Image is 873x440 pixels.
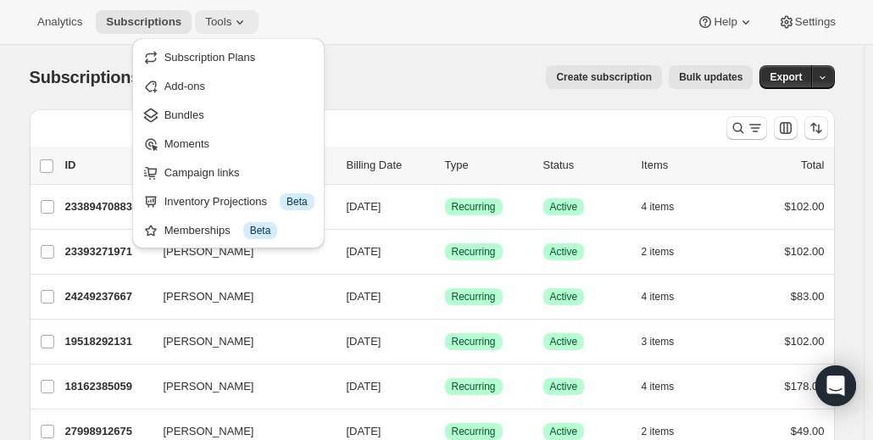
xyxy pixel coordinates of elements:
p: 27998912675 [65,423,150,440]
button: 2 items [642,240,693,264]
span: Recurring [452,425,496,438]
span: $102.00 [785,245,825,258]
span: Moments [164,137,209,150]
span: $102.00 [785,200,825,213]
span: Active [550,335,578,348]
span: 2 items [642,245,675,259]
span: Recurring [452,290,496,304]
span: Subscriptions [106,15,181,29]
button: Search and filter results [726,116,767,140]
span: 3 items [642,335,675,348]
span: Create subscription [556,70,652,84]
p: 23389470883 [65,198,150,215]
span: 2 items [642,425,675,438]
button: Tools [195,10,259,34]
div: 18162385059[PERSON_NAME][DATE]SuccessRecurringSuccessActive4 items$178.00 [65,375,825,398]
span: [DATE] [347,425,381,437]
button: Help [687,10,764,34]
span: Analytics [37,15,82,29]
button: [PERSON_NAME] [153,328,323,355]
span: Recurring [452,200,496,214]
button: Subscription Plans [137,43,320,70]
button: Bundles [137,101,320,128]
span: Bulk updates [679,70,742,84]
span: 4 items [642,290,675,304]
span: Settings [795,15,836,29]
span: [PERSON_NAME] [164,333,254,350]
span: [PERSON_NAME] [164,288,254,305]
button: Moments [137,130,320,157]
button: Subscriptions [96,10,192,34]
span: Campaign links [164,166,240,179]
p: 19518292131 [65,333,150,350]
span: $49.00 [791,425,825,437]
span: $178.00 [785,380,825,393]
span: Active [550,380,578,393]
span: Recurring [452,245,496,259]
span: Active [550,245,578,259]
div: Memberships [164,222,314,239]
span: [PERSON_NAME] [164,378,254,395]
div: 23389470883[PERSON_NAME][DATE]SuccessRecurringSuccessActive4 items$102.00 [65,195,825,219]
button: 3 items [642,330,693,354]
span: Subscription Plans [164,51,256,64]
span: [DATE] [347,335,381,348]
span: Recurring [452,335,496,348]
span: [DATE] [347,245,381,258]
div: Type [445,157,530,174]
div: 23393271971[PERSON_NAME][DATE]SuccessRecurringSuccessActive2 items$102.00 [65,240,825,264]
button: 4 items [642,375,693,398]
div: Open Intercom Messenger [815,365,856,406]
button: 4 items [642,195,693,219]
button: Inventory Projections [137,187,320,214]
p: 23393271971 [65,243,150,260]
p: ID [65,157,150,174]
button: Memberships [137,216,320,243]
div: 24249237667[PERSON_NAME][DATE]SuccessRecurringSuccessActive4 items$83.00 [65,285,825,309]
button: Add-ons [137,72,320,99]
span: [DATE] [347,290,381,303]
button: Export [759,65,812,89]
span: Tools [205,15,231,29]
p: Billing Date [347,157,431,174]
span: 4 items [642,200,675,214]
button: Campaign links [137,159,320,186]
div: 19518292131[PERSON_NAME][DATE]SuccessRecurringSuccessActive3 items$102.00 [65,330,825,354]
span: Beta [286,195,308,209]
div: Items [642,157,726,174]
button: Sort the results [804,116,828,140]
button: 4 items [642,285,693,309]
p: 18162385059 [65,378,150,395]
span: Bundles [164,109,204,121]
span: Help [714,15,737,29]
span: 4 items [642,380,675,393]
span: $102.00 [785,335,825,348]
div: IDCustomerBilling DateTypeStatusItemsTotal [65,157,825,174]
button: Settings [768,10,846,34]
span: [PERSON_NAME] [164,423,254,440]
button: [PERSON_NAME] [153,283,323,310]
p: Total [801,157,824,174]
span: Active [550,200,578,214]
span: $83.00 [791,290,825,303]
button: Analytics [27,10,92,34]
button: Bulk updates [669,65,753,89]
button: Customize table column order and visibility [774,116,798,140]
div: Inventory Projections [164,193,314,210]
button: Create subscription [546,65,662,89]
span: Active [550,290,578,304]
span: Subscriptions [30,68,141,86]
p: Status [543,157,628,174]
button: [PERSON_NAME] [153,373,323,400]
span: [DATE] [347,380,381,393]
span: Beta [250,224,271,237]
p: 24249237667 [65,288,150,305]
span: Recurring [452,380,496,393]
span: Active [550,425,578,438]
span: Export [770,70,802,84]
span: [DATE] [347,200,381,213]
span: Add-ons [164,80,205,92]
